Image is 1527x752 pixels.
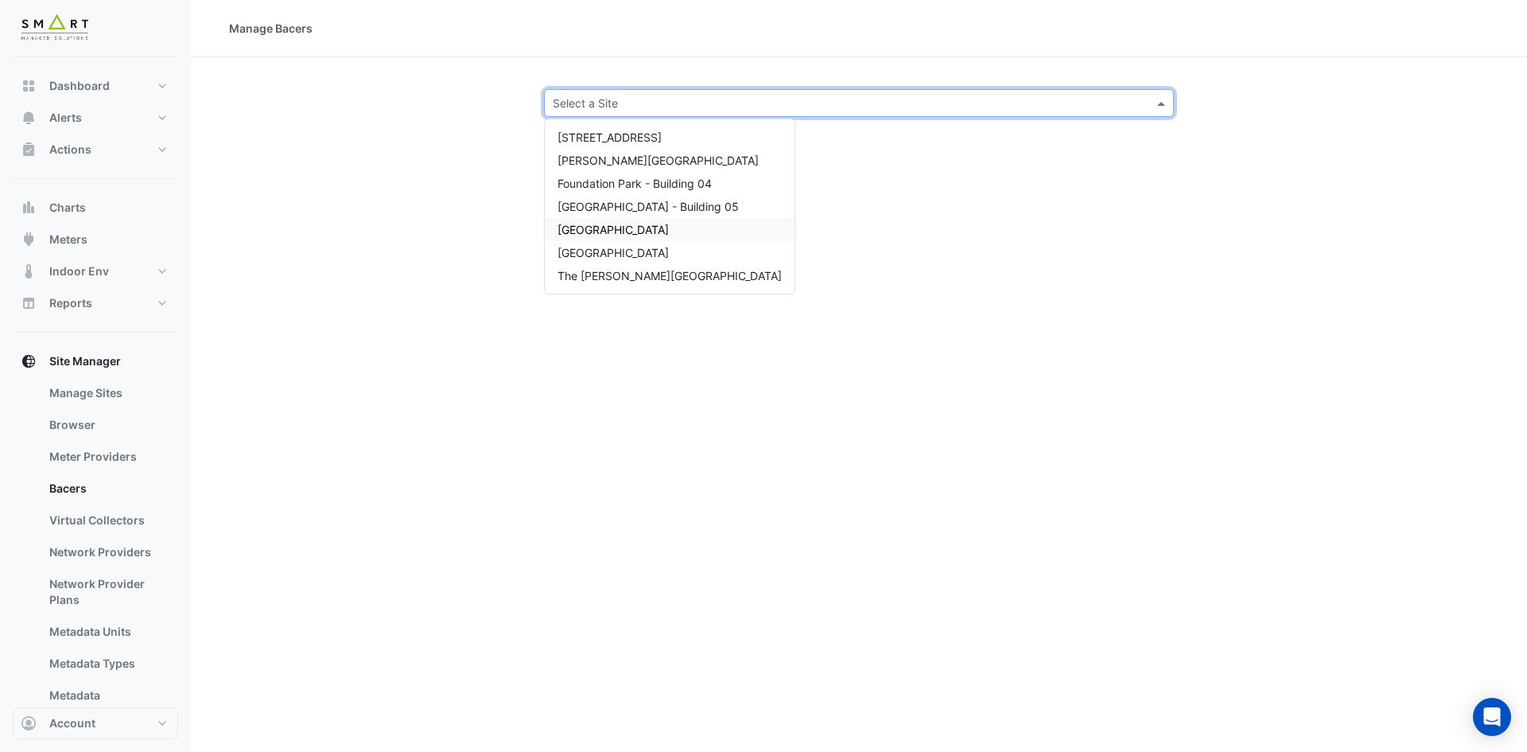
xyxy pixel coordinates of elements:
span: [STREET_ADDRESS] [558,131,662,144]
a: Manage Sites [37,377,178,409]
app-icon: Site Manager [21,353,37,369]
span: Alerts [49,110,82,126]
img: Company Logo [19,13,91,45]
span: [PERSON_NAME][GEOGRAPHIC_DATA] [558,154,759,167]
a: Network Providers [37,536,178,568]
span: Reports [49,295,92,311]
button: Account [13,707,178,739]
a: Bacers [37,473,178,505]
span: Charts [49,200,86,216]
app-icon: Reports [21,295,37,311]
a: Metadata Units [37,616,178,648]
div: Manage Bacers [229,20,313,37]
button: Charts [13,192,178,224]
app-icon: Alerts [21,110,37,126]
span: Dashboard [49,78,110,94]
button: Indoor Env [13,255,178,287]
a: Browser [37,409,178,441]
app-icon: Actions [21,142,37,158]
a: Network Provider Plans [37,568,178,616]
span: Actions [49,142,91,158]
span: [GEOGRAPHIC_DATA] [558,223,669,236]
button: Alerts [13,102,178,134]
a: Metadata Types [37,648,178,680]
span: Site Manager [49,353,121,369]
app-icon: Charts [21,200,37,216]
a: Metadata [37,680,178,711]
button: Dashboard [13,70,178,102]
button: Actions [13,134,178,166]
button: Meters [13,224,178,255]
app-icon: Meters [21,232,37,247]
span: The [PERSON_NAME][GEOGRAPHIC_DATA] [558,269,782,282]
app-icon: Dashboard [21,78,37,94]
div: Options List [545,119,795,294]
span: Account [49,715,95,731]
a: Meter Providers [37,441,178,473]
span: [GEOGRAPHIC_DATA] - Building 05 [558,200,739,213]
div: Open Intercom Messenger [1473,698,1511,736]
app-icon: Indoor Env [21,263,37,279]
span: Indoor Env [49,263,109,279]
span: [GEOGRAPHIC_DATA] [558,246,669,259]
a: Virtual Collectors [37,505,178,536]
span: Meters [49,232,87,247]
span: Foundation Park - Building 04 [558,177,712,190]
button: Reports [13,287,178,319]
button: Site Manager [13,345,178,377]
